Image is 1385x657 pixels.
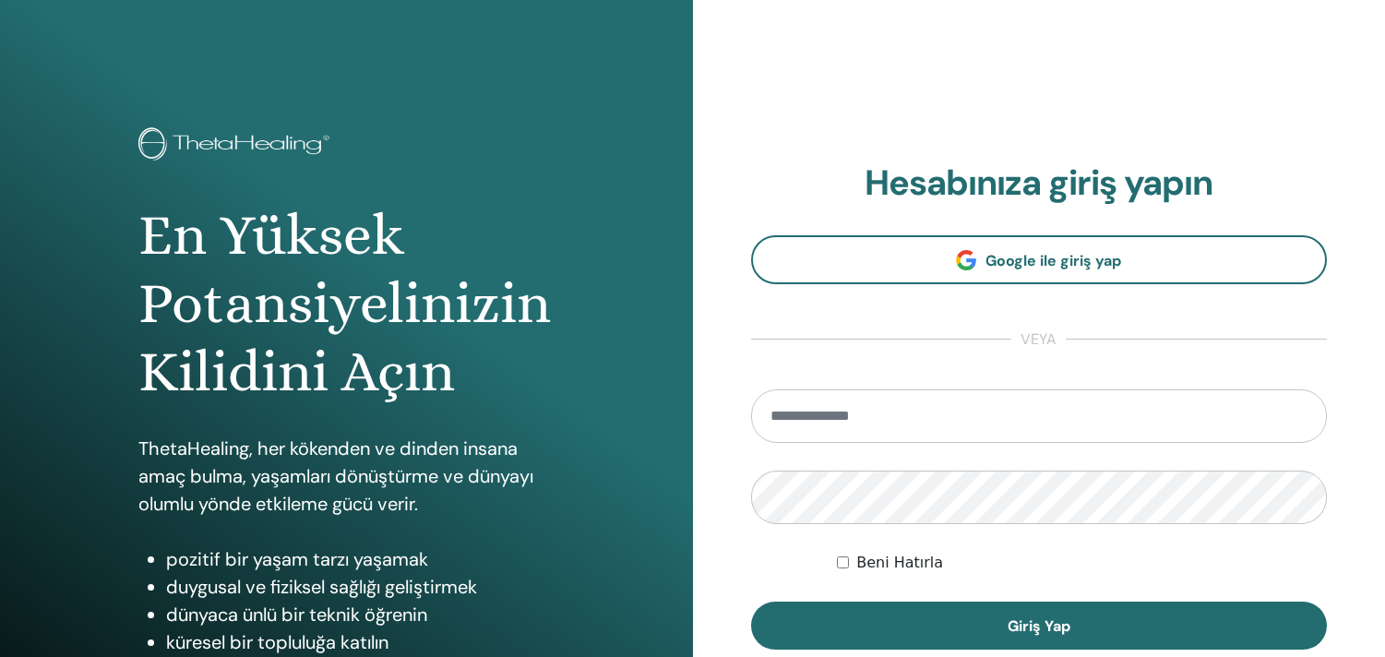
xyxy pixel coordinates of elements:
[751,602,1328,650] button: Giriş Yap
[837,552,1327,574] div: Keep me authenticated indefinitely or until I manually logout
[166,628,554,656] li: küresel bir topluluğa katılın
[1011,328,1066,351] span: veya
[856,552,943,574] label: Beni Hatırla
[166,545,554,573] li: pozitif bir yaşam tarzı yaşamak
[985,251,1121,270] span: Google ile giriş yap
[166,573,554,601] li: duygusal ve fiziksel sağlığı geliştirmek
[138,201,554,407] h1: En Yüksek Potansiyelinizin Kilidini Açın
[751,162,1328,205] h2: Hesabınıza giriş yapın
[166,601,554,628] li: dünyaca ünlü bir teknik öğrenin
[751,235,1328,284] a: Google ile giriş yap
[1008,616,1070,636] span: Giriş Yap
[138,435,554,518] p: ThetaHealing, her kökenden ve dinden insana amaç bulma, yaşamları dönüştürme ve dünyayı olumlu yö...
